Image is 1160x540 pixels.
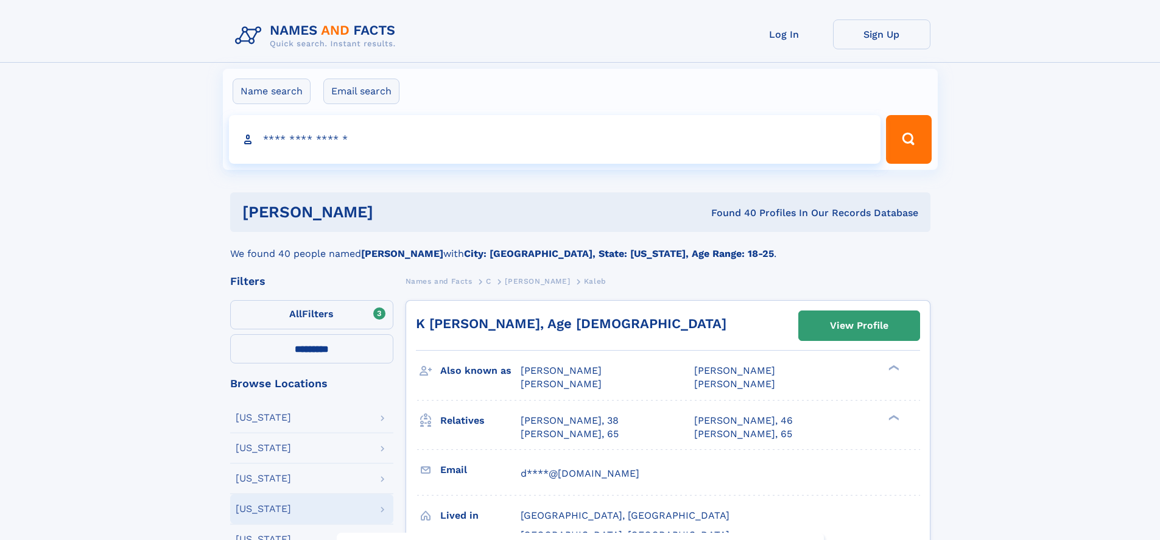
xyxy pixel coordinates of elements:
b: [PERSON_NAME] [361,248,443,259]
div: [US_STATE] [236,413,291,423]
div: Browse Locations [230,378,393,389]
a: [PERSON_NAME], 65 [694,427,792,441]
h3: Relatives [440,410,521,431]
label: Email search [323,79,399,104]
div: [US_STATE] [236,474,291,483]
div: Filters [230,276,393,287]
div: View Profile [830,312,888,340]
span: [PERSON_NAME] [521,378,602,390]
span: [PERSON_NAME] [694,365,775,376]
span: Kaleb [584,277,606,286]
b: City: [GEOGRAPHIC_DATA], State: [US_STATE], Age Range: 18-25 [464,248,774,259]
div: We found 40 people named with . [230,232,930,261]
button: Search Button [886,115,931,164]
a: [PERSON_NAME], 46 [694,414,793,427]
label: Name search [233,79,311,104]
h1: [PERSON_NAME] [242,205,543,220]
span: [PERSON_NAME] [694,378,775,390]
h3: Email [440,460,521,480]
a: View Profile [799,311,919,340]
a: [PERSON_NAME], 65 [521,427,619,441]
span: [PERSON_NAME] [505,277,570,286]
img: Logo Names and Facts [230,19,406,52]
div: ❯ [885,413,900,421]
input: search input [229,115,881,164]
h3: Also known as [440,360,521,381]
a: K [PERSON_NAME], Age [DEMOGRAPHIC_DATA] [416,316,726,331]
a: Log In [736,19,833,49]
span: [PERSON_NAME] [521,365,602,376]
span: [GEOGRAPHIC_DATA], [GEOGRAPHIC_DATA] [521,510,729,521]
span: All [289,308,302,320]
div: Found 40 Profiles In Our Records Database [542,206,918,220]
a: C [486,273,491,289]
label: Filters [230,300,393,329]
a: Sign Up [833,19,930,49]
span: C [486,277,491,286]
a: [PERSON_NAME], 38 [521,414,619,427]
h3: Lived in [440,505,521,526]
a: [PERSON_NAME] [505,273,570,289]
div: [US_STATE] [236,504,291,514]
div: ❯ [885,364,900,372]
a: Names and Facts [406,273,473,289]
div: [US_STATE] [236,443,291,453]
